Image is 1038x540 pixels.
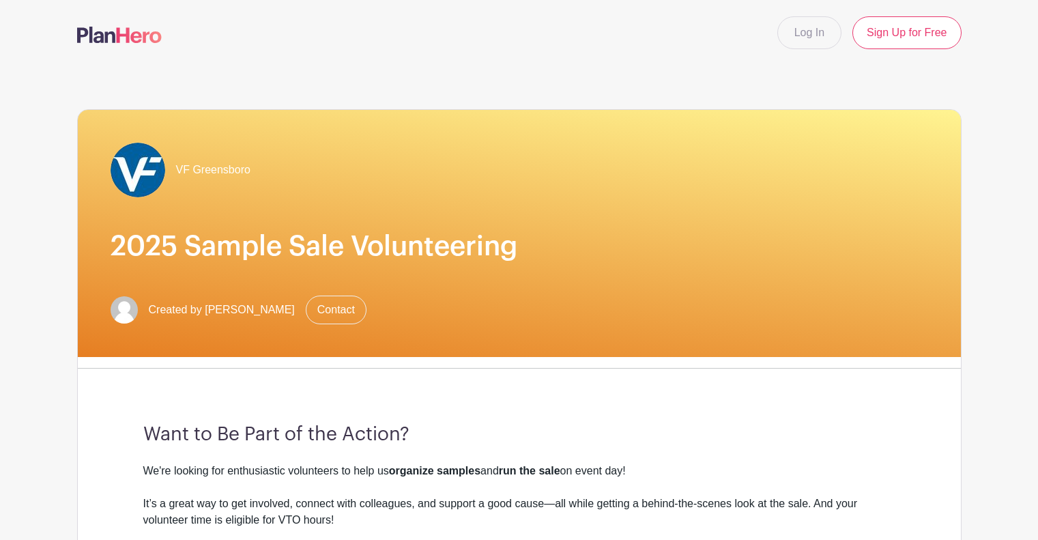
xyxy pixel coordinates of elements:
strong: run the sale [499,465,560,477]
a: Log In [777,16,841,49]
strong: organize samples [389,465,480,477]
a: Contact [306,296,366,324]
a: Sign Up for Free [852,16,961,49]
img: default-ce2991bfa6775e67f084385cd625a349d9dcbb7a52a09fb2fda1e96e2d18dcdb.png [111,296,138,324]
img: VF_Icon_FullColor_CMYK-small.jpg [111,143,165,197]
h1: 2025 Sample Sale Volunteering [111,230,928,263]
span: Created by [PERSON_NAME] [149,302,295,318]
h3: Want to Be Part of the Action? [143,423,895,446]
img: logo-507f7623f17ff9eddc593b1ce0a138ce2505c220e1c5a4e2b4648c50719b7d32.svg [77,27,162,43]
span: VF Greensboro [176,162,250,178]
